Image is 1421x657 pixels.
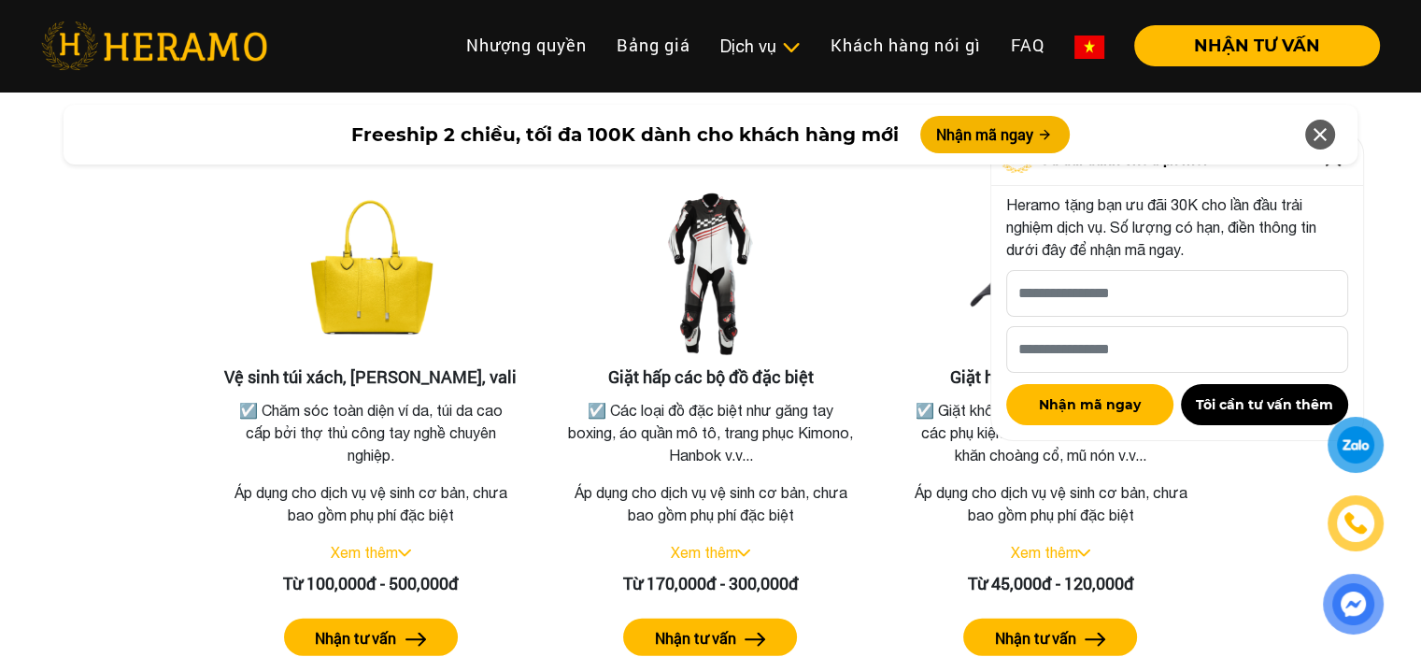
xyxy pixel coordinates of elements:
[623,619,797,656] button: Nhận tư vấn
[1328,495,1384,551] a: phone-icon
[737,550,750,557] img: arrow_down.svg
[562,571,860,596] div: Từ 170,000đ - 300,000đ
[1074,36,1104,59] img: vn-flag.png
[1085,633,1106,647] img: arrow
[963,619,1137,656] button: Nhận tư vấn
[1006,193,1348,261] p: Heramo tặng bạn ưu đãi 30K cho lần đầu trải nghiệm dịch vụ. Số lượng có hạn, điền thông tin dưới ...
[277,180,464,367] img: Vệ sinh túi xách, balo, vali
[222,367,519,388] h3: Vệ sinh túi xách, [PERSON_NAME], vali
[670,544,737,561] a: Xem thêm
[902,481,1199,526] p: Áp dụng cho dịch vụ vệ sinh cơ bản, chưa bao gồm phụ phí đặc biệt
[331,544,398,561] a: Xem thêm
[405,633,427,647] img: arrow
[720,34,801,59] div: Dịch vụ
[902,367,1199,388] h3: Giặt hấp các phụ kiện khác
[1077,550,1090,557] img: arrow_down.svg
[284,619,458,656] button: Nhận tư vấn
[920,116,1070,153] button: Nhận mã ngay
[781,38,801,57] img: subToggleIcon
[315,627,396,650] label: Nhận tư vấn
[617,180,803,367] img: Giặt hấp các bộ đồ đặc biệt
[1119,37,1380,54] a: NHẬN TƯ VẤN
[566,399,856,466] p: ☑️ Các loại đồ đặc biệt như găng tay boxing, áo quần mô tô, trang phục Kimono, Hanbok v.v...
[41,21,267,70] img: heramo-logo.png
[562,367,860,388] h3: Giặt hấp các bộ đồ đặc biệt
[1010,544,1077,561] a: Xem thêm
[994,627,1075,650] label: Nhận tư vấn
[905,399,1195,466] p: ☑️ Giặt khô, chăm sóc tỉ mỉ từng chi tiết các phụ kiện đi kèm như cà vạt, dây nịt, khăn choàng cổ...
[902,619,1199,656] a: Nhận tư vấn arrow
[1344,512,1367,535] img: phone-icon
[1181,384,1348,425] button: Tôi cần tư vấn thêm
[902,571,1199,596] div: Từ 45,000đ - 120,000đ
[451,25,602,65] a: Nhượng quyền
[226,399,516,466] p: ☑️ Chăm sóc toàn diện ví da, túi da cao cấp bởi thợ thủ công tay nghề chuyên nghiệp.
[222,481,519,526] p: Áp dụng cho dịch vụ vệ sinh cơ bản, chưa bao gồm phụ phí đặc biệt
[398,550,411,557] img: arrow_down.svg
[996,25,1059,65] a: FAQ
[745,633,766,647] img: arrow
[562,481,860,526] p: Áp dụng cho dịch vụ vệ sinh cơ bản, chưa bao gồm phụ phí đặc biệt
[957,180,1144,367] img: Giặt hấp các phụ kiện khác
[562,619,860,656] a: Nhận tư vấn arrow
[654,627,735,650] label: Nhận tư vấn
[816,25,996,65] a: Khách hàng nói gì
[1006,384,1173,425] button: Nhận mã ngay
[602,25,705,65] a: Bảng giá
[222,619,519,656] a: Nhận tư vấn arrow
[222,571,519,596] div: Từ 100,000đ - 500,000đ
[350,121,898,149] span: Freeship 2 chiều, tối đa 100K dành cho khách hàng mới
[1134,25,1380,66] button: NHẬN TƯ VẤN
